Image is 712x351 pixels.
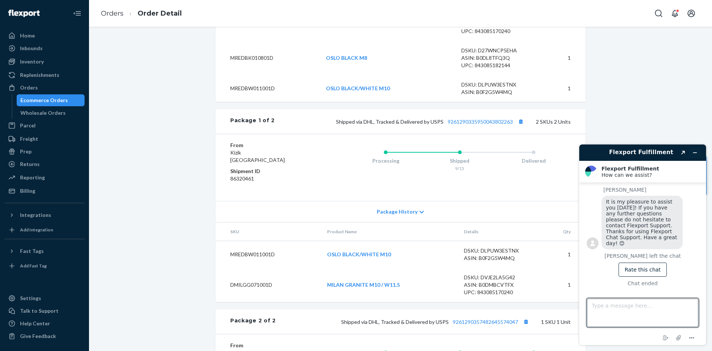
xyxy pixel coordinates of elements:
dt: From [230,142,319,149]
td: 1 [539,268,586,302]
th: Qty [539,222,586,241]
td: DMILGG071001D [215,268,321,302]
div: 1 SKU 1 Unit [276,317,571,326]
a: Ecommerce Orders [17,94,85,106]
div: Processing [349,157,423,165]
a: Add Integration [4,224,85,236]
td: 1 [537,75,586,102]
div: DSKU: DLPUW3ESTNX [461,81,531,88]
div: ASIN: B0DL8TFQ3Q [461,54,531,62]
button: Talk to Support [4,305,85,317]
button: Open notifications [667,6,682,21]
th: SKU [215,222,321,241]
div: Orders [20,84,38,91]
div: Prep [20,148,32,155]
div: ASIN: B0F2G5W4MQ [464,254,534,262]
div: Delivered [497,157,571,165]
td: MREDBW011001D [215,241,321,268]
a: Returns [4,158,85,170]
span: Package History [377,208,418,215]
a: Parcel [4,120,85,131]
div: 9/15 [423,165,497,172]
div: Shipped [423,157,497,165]
button: Open account menu [684,6,699,21]
button: Integrations [4,209,85,221]
ol: breadcrumbs [95,3,188,25]
div: ASIN: B0DMBCVTFX [464,281,534,289]
a: Inbounds [4,42,85,54]
a: Freight [4,133,85,145]
div: Replenishments [20,71,59,79]
div: Reporting [20,174,45,181]
a: Wholesale Orders [17,107,85,119]
div: Help Center [20,320,50,327]
a: Add Fast Tag [4,260,85,272]
a: Prep [4,146,85,157]
a: Order Detail [138,9,182,17]
iframe: Find more information here [573,139,712,351]
a: OSLO BLACK/WHITE M10 [326,85,390,91]
a: Reporting [4,172,85,183]
td: 1 [537,41,586,75]
div: ASIN: B0F2G5W4MQ [461,88,531,96]
div: Inventory [20,58,44,65]
button: Copy tracking number [521,317,531,326]
span: Kizik [GEOGRAPHIC_DATA] [230,149,285,163]
div: Wholesale Orders [20,109,66,117]
button: Copy tracking number [516,117,525,126]
a: Billing [4,185,85,197]
span: Shipped via DHL, Tracked & Delivered by USPS [336,118,525,125]
div: Add Integration [20,227,53,233]
a: Help Center [4,318,85,329]
dd: 86320461 [230,175,319,182]
div: Settings [20,295,41,302]
div: UPC: 843085182144 [461,62,531,69]
div: Integrations [20,211,51,219]
a: Replenishments [4,69,85,81]
a: Inventory [4,56,85,68]
div: Freight [20,135,38,143]
div: Parcel [20,122,36,129]
a: 9261290335950043802263 [448,118,513,125]
div: Talk to Support [20,307,59,315]
div: Home [20,32,35,39]
a: 9261290357482645574047 [453,319,518,325]
div: Add Fast Tag [20,263,47,269]
dt: Shipment ID [230,168,319,175]
a: Settings [4,292,85,304]
a: MILAN GRANITE M10 / W11.5 [327,282,400,288]
div: Returns [20,160,40,168]
div: Package 1 of 2 [230,117,275,126]
div: 2 SKUs 2 Units [275,117,571,126]
th: Product Name [321,222,458,241]
a: Orders [4,82,85,94]
dt: From [230,342,319,349]
div: Inbounds [20,45,43,52]
div: DSKU: D27WNCP5EHA [461,47,531,54]
button: Fast Tags [4,245,85,257]
div: UPC: 843085170240 [461,27,531,35]
div: Ecommerce Orders [20,97,68,104]
span: Shipped via DHL, Tracked & Delivered by USPS [341,319,531,325]
a: OSLO BLACK M8 [326,55,367,61]
button: Close Navigation [70,6,85,21]
img: Flexport logo [8,10,40,17]
span: Chat [16,5,32,12]
div: Give Feedback [20,332,56,340]
div: DSKU: DLPUW3ESTNX [464,247,534,254]
a: Home [4,30,85,42]
a: OSLO BLACK/WHITE M10 [327,251,391,257]
div: Fast Tags [20,247,44,255]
